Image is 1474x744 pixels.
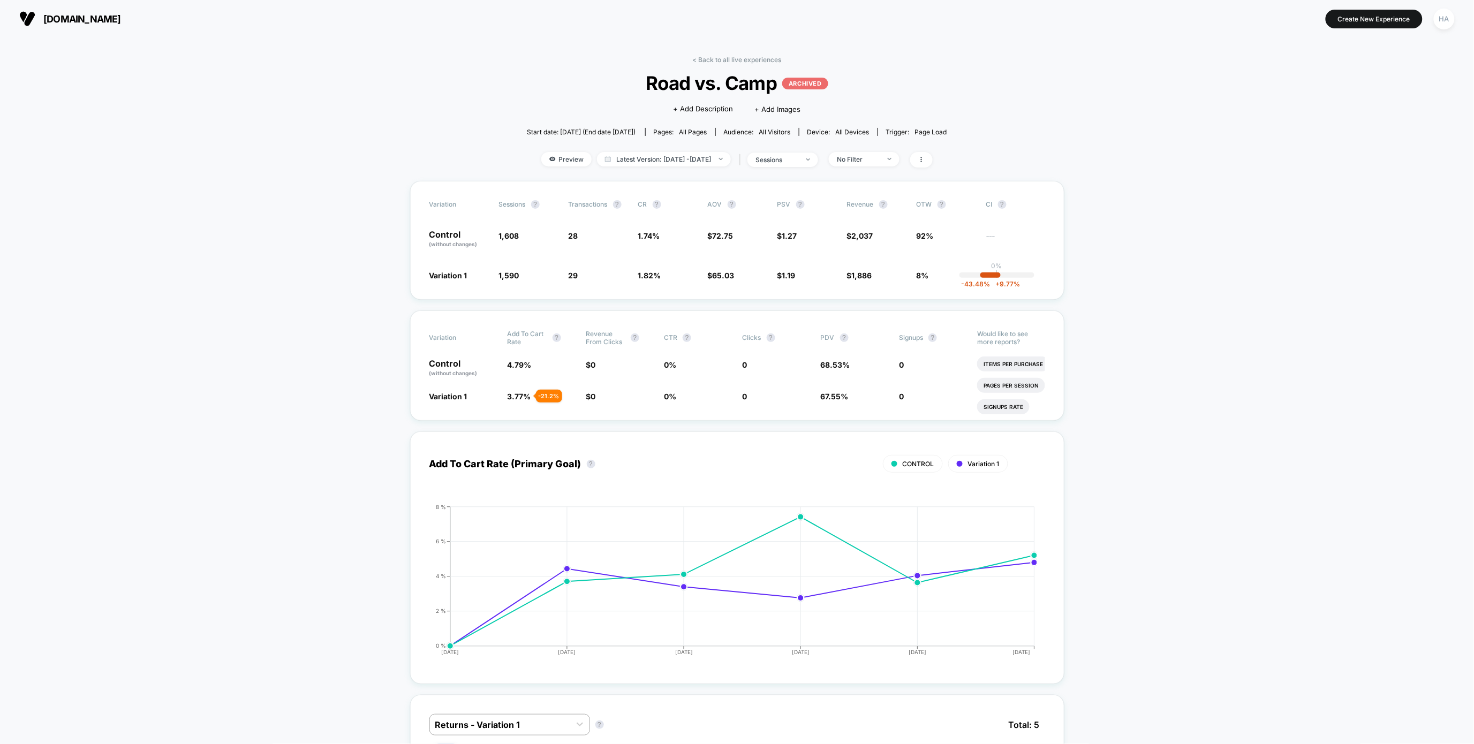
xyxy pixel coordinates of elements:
[631,333,639,342] button: ?
[852,271,872,280] span: 1,886
[429,359,497,377] p: Control
[638,231,660,240] span: 1.74 %
[886,128,947,136] div: Trigger:
[755,156,798,164] div: sessions
[43,13,121,25] span: [DOMAIN_NAME]
[664,392,676,401] span: 0 %
[569,231,578,240] span: 28
[724,128,791,136] div: Audience:
[638,200,647,208] span: CR
[436,608,446,614] tspan: 2 %
[586,360,595,369] span: $
[909,649,926,655] tspan: [DATE]
[713,231,734,240] span: 72.75
[796,200,805,209] button: ?
[806,158,810,161] img: end
[743,333,761,341] span: Clicks
[782,231,797,240] span: 1.27
[591,392,595,401] span: 0
[719,158,723,160] img: end
[837,155,880,163] div: No Filter
[847,271,872,280] span: $
[683,333,691,342] button: ?
[508,330,547,346] span: Add To Cart Rate
[558,649,576,655] tspan: [DATE]
[429,271,467,280] span: Variation 1
[708,200,722,208] span: AOV
[977,378,1045,393] li: Pages Per Session
[653,200,661,209] button: ?
[888,158,891,160] img: end
[1003,714,1045,735] span: Total: 5
[782,78,828,89] p: ARCHIVED
[736,152,747,168] span: |
[917,200,976,209] span: OTW
[903,460,934,468] span: CONTROL
[553,333,561,342] button: ?
[436,573,446,579] tspan: 4 %
[799,128,878,136] span: Device:
[847,200,874,208] span: Revenue
[654,128,707,136] div: Pages:
[664,360,676,369] span: 0 %
[968,460,1000,468] span: Variation 1
[674,104,734,115] span: + Add Description
[693,56,782,64] a: < Back to all live experiences
[429,370,478,376] span: (without changes)
[792,649,810,655] tspan: [DATE]
[986,200,1045,209] span: CI
[777,271,796,280] span: $
[998,200,1007,209] button: ?
[767,333,775,342] button: ?
[847,231,873,240] span: $
[569,200,608,208] span: Transactions
[743,392,747,401] span: 0
[961,280,990,288] span: -43.48 %
[821,392,849,401] span: 67.55 %
[713,271,735,280] span: 65.03
[429,200,488,209] span: Variation
[836,128,870,136] span: all devices
[429,230,488,248] p: Control
[1012,649,1030,655] tspan: [DATE]
[595,720,604,729] button: ?
[840,333,849,342] button: ?
[597,152,731,166] span: Latest Version: [DATE] - [DATE]
[586,392,595,401] span: $
[548,72,926,94] span: Road vs. Camp
[569,271,578,280] span: 29
[675,649,693,655] tspan: [DATE]
[16,10,124,27] button: [DOMAIN_NAME]
[782,271,796,280] span: 1.19
[755,105,801,113] span: + Add Images
[743,360,747,369] span: 0
[899,333,923,341] span: Signups
[852,231,873,240] span: 2,037
[591,360,595,369] span: 0
[499,231,519,240] span: 1,608
[938,200,946,209] button: ?
[499,200,526,208] span: Sessions
[605,156,611,162] img: calendar
[508,392,531,401] span: 3.77 %
[1431,8,1458,30] button: HA
[899,392,904,401] span: 0
[442,649,459,655] tspan: [DATE]
[531,200,540,209] button: ?
[977,399,1030,414] li: Signups Rate
[508,360,532,369] span: 4.79 %
[429,330,488,346] span: Variation
[541,152,592,166] span: Preview
[679,128,707,136] span: all pages
[990,280,1020,288] span: 9.77 %
[977,330,1045,346] p: Would like to see more reports?
[879,200,888,209] button: ?
[1434,9,1455,29] div: HA
[917,231,934,240] span: 92%
[19,11,35,27] img: Visually logo
[996,270,998,278] p: |
[821,360,850,369] span: 68.53 %
[821,333,835,341] span: PDV
[708,271,735,280] span: $
[728,200,736,209] button: ?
